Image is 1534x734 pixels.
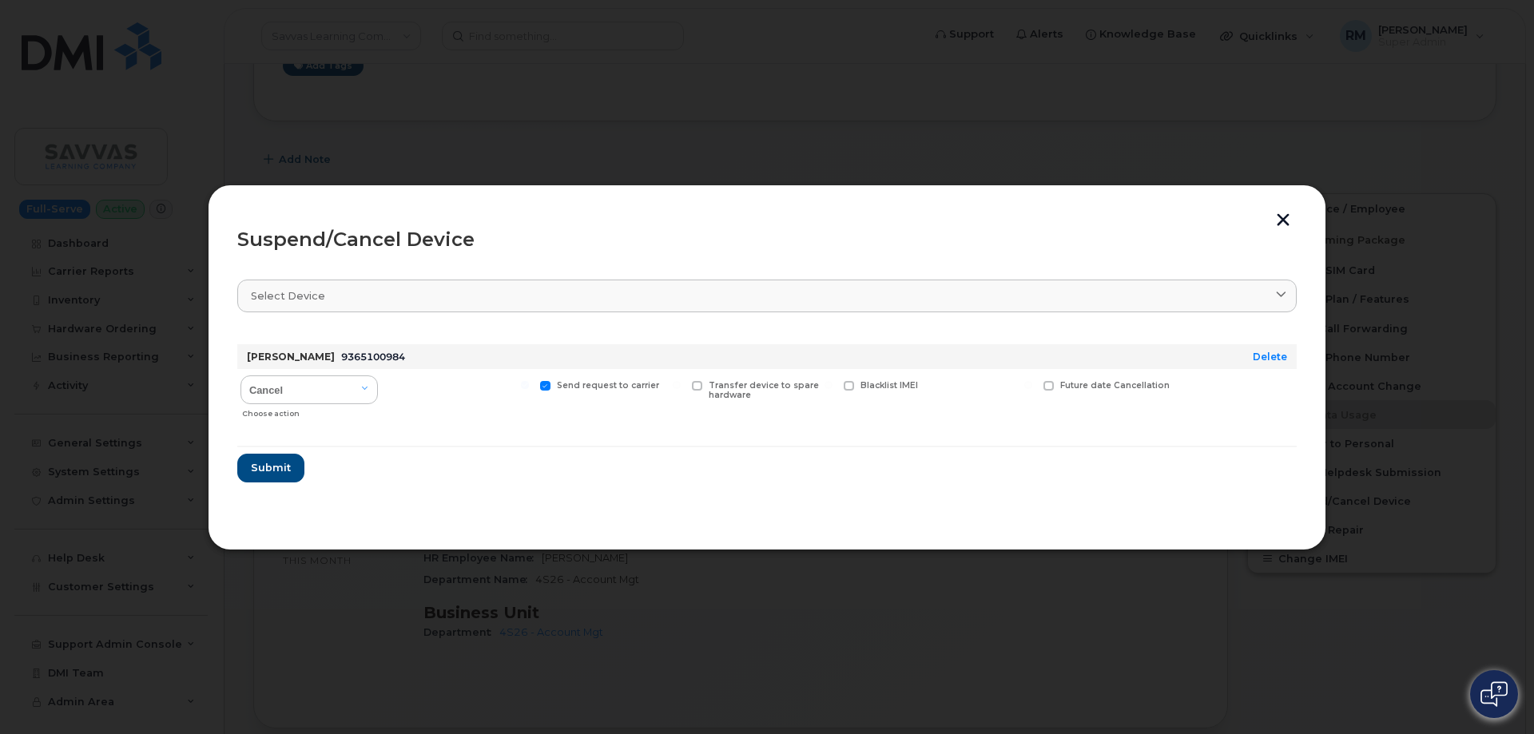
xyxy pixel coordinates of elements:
[341,351,405,363] span: 9365100984
[251,288,325,304] span: Select device
[1480,681,1508,707] img: Open chat
[1253,351,1287,363] a: Delete
[1024,381,1032,389] input: Future date Cancellation
[521,381,529,389] input: Send request to carrier
[237,280,1297,312] a: Select device
[825,381,833,389] input: Blacklist IMEI
[860,380,918,391] span: Blacklist IMEI
[709,380,819,401] span: Transfer device to spare hardware
[237,230,1297,249] div: Suspend/Cancel Device
[673,381,681,389] input: Transfer device to spare hardware
[1060,380,1170,391] span: Future date Cancellation
[242,401,378,420] div: Choose action
[251,460,291,475] span: Submit
[557,380,659,391] span: Send request to carrier
[237,454,304,482] button: Submit
[247,351,335,363] strong: [PERSON_NAME]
